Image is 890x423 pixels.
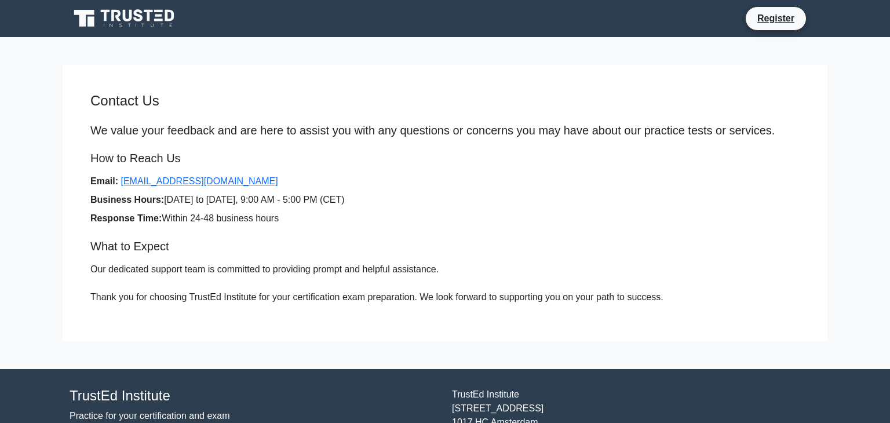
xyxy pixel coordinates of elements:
a: [EMAIL_ADDRESS][DOMAIN_NAME] [121,176,278,186]
li: Within 24-48 business hours [90,211,800,225]
p: We value your feedback and are here to assist you with any questions or concerns you may have abo... [90,123,800,137]
strong: Response Time: [90,213,162,223]
h4: TrustEd Institute [70,388,438,404]
h4: Contact Us [90,93,800,110]
a: Practice for your certification and exam [70,411,230,421]
strong: Business Hours: [90,195,164,205]
h5: What to Expect [90,239,800,253]
h5: How to Reach Us [90,151,800,165]
p: Our dedicated support team is committed to providing prompt and helpful assistance. [90,262,800,276]
a: Register [750,11,801,25]
li: [DATE] to [DATE], 9:00 AM - 5:00 PM (CET) [90,193,800,207]
strong: Email: [90,176,118,186]
p: Thank you for choosing TrustEd Institute for your certification exam preparation. We look forward... [90,290,800,304]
